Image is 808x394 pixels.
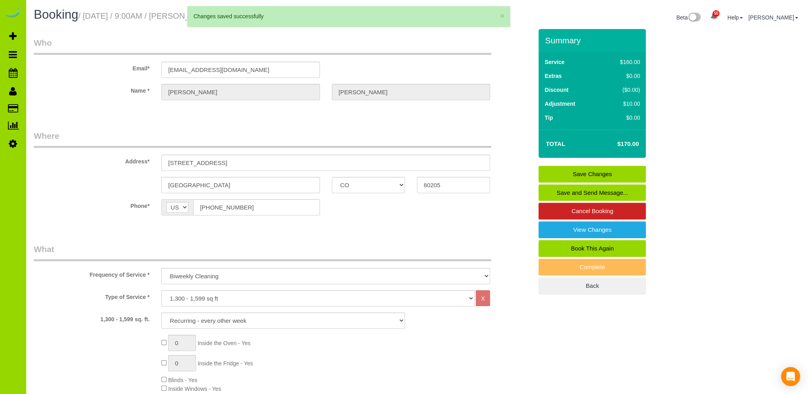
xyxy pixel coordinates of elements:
[545,36,642,45] h3: Summary
[161,62,320,78] input: Email*
[603,72,640,80] div: $0.00
[603,58,640,66] div: $160.00
[28,268,155,279] label: Frequency of Service *
[417,177,490,193] input: Zip Code*
[603,86,640,94] div: ($0.00)
[713,10,719,17] span: 55
[546,140,565,147] strong: Total
[544,100,575,108] label: Adjustment
[706,8,722,25] a: 55
[727,14,743,21] a: Help
[539,166,646,182] a: Save Changes
[34,243,491,261] legend: What
[593,141,639,148] h4: $170.00
[193,199,320,215] input: Phone*
[168,386,221,392] span: Inside Windows - Yes
[161,84,320,100] input: First Name*
[539,221,646,238] a: View Changes
[603,100,640,108] div: $10.00
[168,377,197,383] span: Blinds - Yes
[748,14,798,21] a: [PERSON_NAME]
[28,199,155,210] label: Phone*
[28,312,155,323] label: 1,300 - 1,599 sq. ft.
[544,72,562,80] label: Extras
[539,240,646,257] a: Book This Again
[198,360,253,367] span: Inside the Fridge - Yes
[676,14,701,21] a: Beta
[539,203,646,219] a: Cancel Booking
[781,367,800,386] div: Open Intercom Messenger
[603,114,640,122] div: $0.00
[544,114,553,122] label: Tip
[198,340,250,346] span: Inside the Oven - Yes
[332,84,490,100] input: Last Name*
[500,12,505,20] button: ×
[34,8,78,21] span: Booking
[28,84,155,95] label: Name *
[539,278,646,294] a: Back
[34,37,491,55] legend: Who
[5,8,21,19] img: Automaid Logo
[34,130,491,148] legend: Where
[194,12,504,20] div: Changes saved successfully
[28,62,155,72] label: Email*
[28,290,155,301] label: Type of Service *
[544,58,564,66] label: Service
[688,13,701,23] img: New interface
[544,86,568,94] label: Discount
[539,184,646,201] a: Save and Send Message...
[161,177,320,193] input: City*
[78,12,215,20] small: / [DATE] / 9:00AM / [PERSON_NAME]
[28,155,155,165] label: Address*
